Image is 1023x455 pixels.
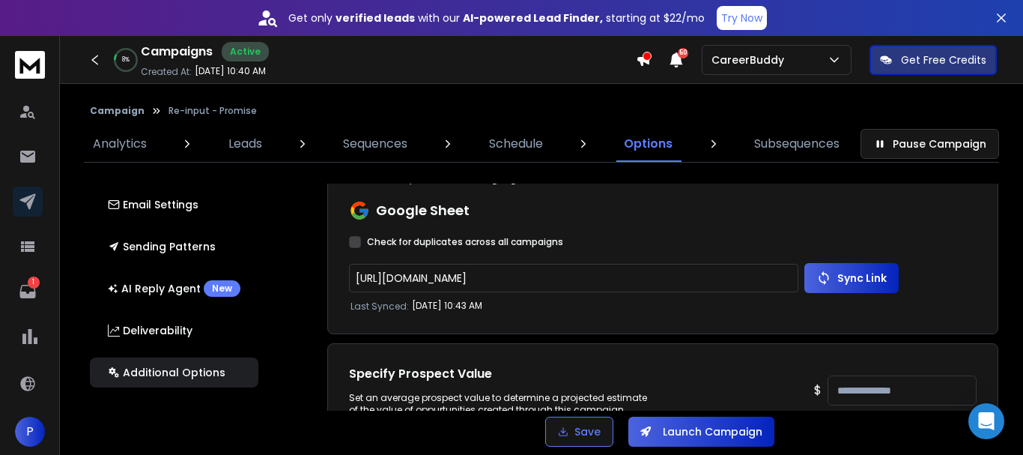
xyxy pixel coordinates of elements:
[721,10,762,25] p: Try Now
[628,417,774,447] button: Launch Campaign
[90,316,258,346] button: Deliverability
[141,43,213,61] h1: Campaigns
[412,300,482,312] p: [DATE] 10:43 AM
[349,365,648,383] h1: Specify Prospect Value
[968,403,1004,439] div: Open Intercom Messenger
[336,10,415,25] strong: verified leads
[84,126,156,162] a: Analytics
[108,197,198,212] p: Email Settings
[15,417,45,447] button: P
[489,135,543,153] p: Schedule
[745,126,849,162] a: Subsequences
[13,277,43,307] a: 1
[90,190,258,220] button: Email Settings
[343,135,407,153] p: Sequences
[228,135,262,153] p: Leads
[545,417,613,447] button: Save
[480,126,552,162] a: Schedule
[90,358,258,388] button: Additional Options
[28,277,40,289] p: 1
[90,232,258,262] button: Sending Patterns
[108,323,192,338] p: Deliverability
[334,126,416,162] a: Sequences
[195,65,266,77] p: [DATE] 10:40 AM
[222,42,269,61] div: Active
[15,51,45,79] img: logo
[814,382,822,400] p: $
[169,105,257,117] p: Re-input - Promise
[624,135,673,153] p: Options
[711,52,790,67] p: CareerBuddy
[90,105,145,117] button: Campaign
[804,263,899,293] button: Sync Link
[837,271,887,286] p: Sync Link
[717,6,767,30] button: Try Now
[90,274,258,304] button: AI Reply AgentNew
[108,365,225,380] p: Additional Options
[141,66,192,78] p: Created At:
[615,126,682,162] a: Options
[349,392,648,416] div: Set an average prospect value to determine a projected estimate of the value of oppurtunities cre...
[93,135,147,153] p: Analytics
[901,52,986,67] p: Get Free Credits
[754,135,840,153] p: Subsequences
[678,48,688,58] span: 50
[367,236,563,248] label: Check for duplicates across all campaigns
[219,126,271,162] a: Leads
[204,280,240,297] div: New
[869,45,997,75] button: Get Free Credits
[108,239,216,254] p: Sending Patterns
[356,271,467,286] a: [URL][DOMAIN_NAME]
[288,10,705,25] p: Get only with our starting at $22/mo
[122,55,130,64] p: 8 %
[108,280,240,297] p: AI Reply Agent
[350,301,409,313] p: Last Synced:
[860,129,999,159] button: Pause Campaign
[463,10,603,25] strong: AI-powered Lead Finder,
[376,200,470,221] p: Google Sheet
